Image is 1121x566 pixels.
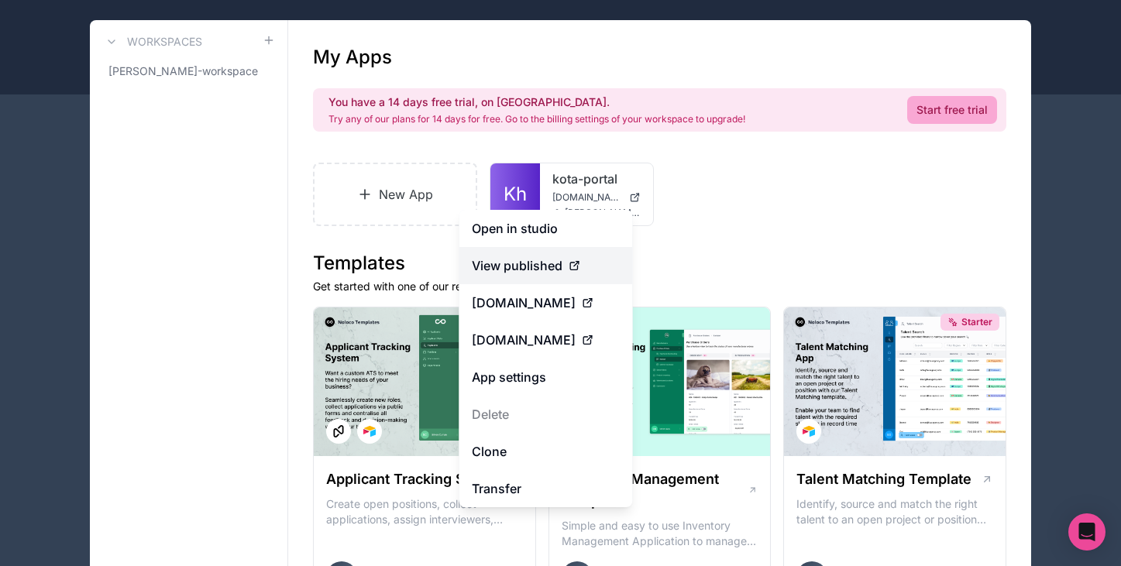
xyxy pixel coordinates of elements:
span: [PERSON_NAME][EMAIL_ADDRESS][DOMAIN_NAME] [565,207,641,219]
a: [DOMAIN_NAME] [459,321,633,358]
p: Create open positions, collect applications, assign interviewers, centralise candidate feedback a... [326,496,523,527]
img: Airtable Logo [803,425,815,437]
h1: Talent Matching Template [796,468,971,490]
a: Clone [459,433,633,470]
a: Transfer [459,470,633,507]
span: [DOMAIN_NAME] [472,331,576,349]
span: Kh [504,182,527,207]
a: Workspaces [102,33,202,51]
div: Open Intercom Messenger [1068,513,1106,551]
img: Airtable Logo [363,425,376,437]
button: Delete [459,396,633,433]
p: Simple and easy to use Inventory Management Application to manage your stock, orders and Manufact... [562,518,758,549]
p: Try any of our plans for 14 days for free. Go to the billing settings of your workspace to upgrade! [328,113,745,125]
h2: You have a 14 days free trial, on [GEOGRAPHIC_DATA]. [328,94,745,110]
a: [DOMAIN_NAME] [459,284,633,321]
span: View published [472,256,562,275]
h1: Applicant Tracking System [326,468,507,490]
a: Open in studio [459,210,633,247]
span: [PERSON_NAME]-workspace [108,63,258,79]
a: [PERSON_NAME]-workspace [102,57,275,85]
a: Start free trial [907,96,997,124]
a: Kh [490,163,540,225]
a: View published [459,247,633,284]
a: App settings [459,358,633,396]
p: Identify, source and match the right talent to an open project or position with our Talent Matchi... [796,496,993,527]
a: [DOMAIN_NAME] [552,191,641,204]
span: [DOMAIN_NAME] [552,191,623,204]
p: Get started with one of our ready-made templates [313,279,1006,294]
span: Starter [961,316,992,328]
h3: Workspaces [127,34,202,50]
a: New App [313,163,477,226]
h1: My Apps [313,45,392,70]
a: kota-portal [552,170,641,188]
h1: Templates [313,251,1006,276]
h1: Inventory Management Template [562,468,748,512]
span: [DOMAIN_NAME] [472,293,576,312]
